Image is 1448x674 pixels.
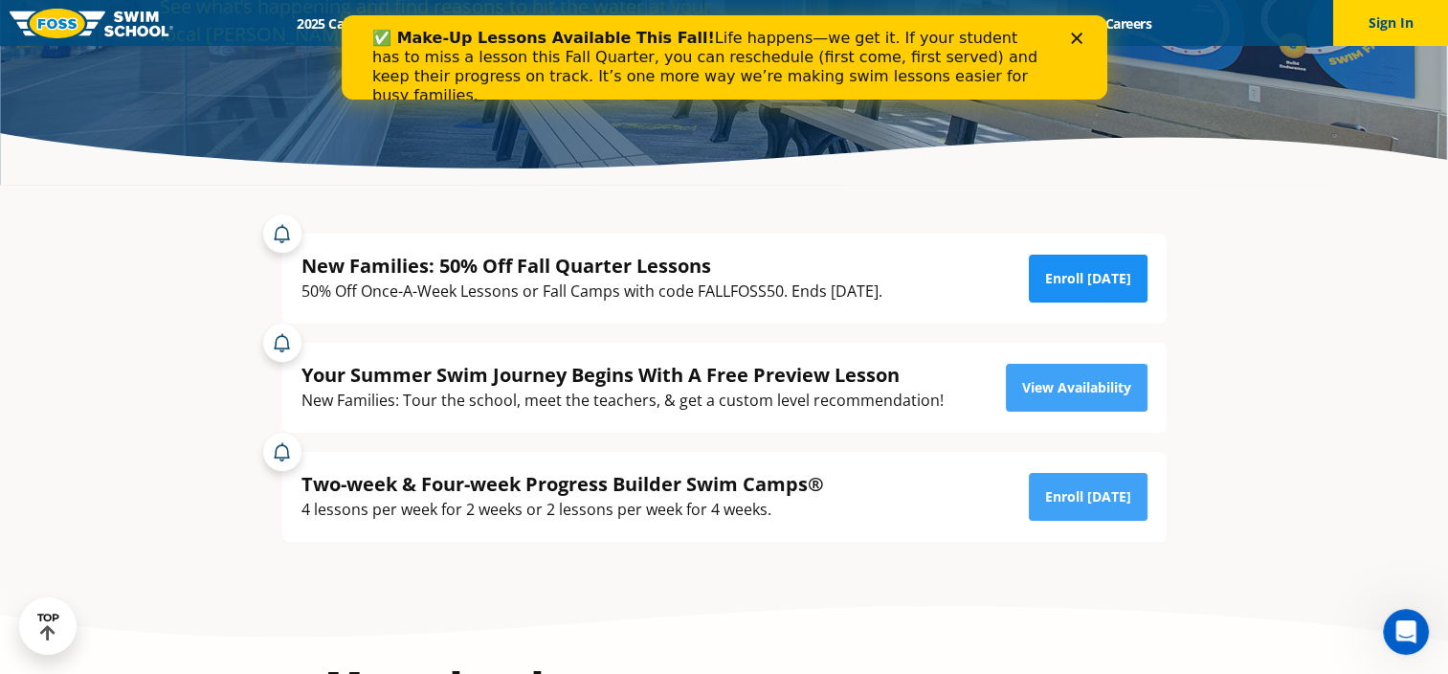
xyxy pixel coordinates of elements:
a: About [PERSON_NAME] [648,14,826,33]
b: ✅ Make-Up Lessons Available This Fall! [31,13,373,32]
a: View Availability [1006,364,1147,412]
div: New Families: Tour the school, meet the teachers, & get a custom level recommendation! [301,388,944,414]
div: 50% Off Once-A-Week Lessons or Fall Camps with code FALLFOSS50. Ends [DATE]. [301,279,882,304]
a: Blog [1028,14,1088,33]
a: Careers [1088,14,1168,33]
a: Schools [400,14,480,33]
a: Enroll [DATE] [1029,255,1147,303]
div: Your Summer Swim Journey Begins With A Free Preview Lesson [301,362,944,388]
a: 2025 Calendar [280,14,400,33]
div: 4 lessons per week for 2 weeks or 2 lessons per week for 4 weeks. [301,497,824,523]
a: Enroll [DATE] [1029,473,1147,521]
img: FOSS Swim School Logo [10,9,173,38]
div: TOP [37,612,59,641]
a: Swim Like [PERSON_NAME] [826,14,1029,33]
iframe: Intercom live chat banner [342,15,1107,100]
div: Life happens—we get it. If your student has to miss a lesson this Fall Quarter, you can reschedul... [31,13,704,90]
div: New Families: 50% Off Fall Quarter Lessons [301,253,882,279]
a: Swim Path® Program [480,14,648,33]
div: Two-week & Four-week Progress Builder Swim Camps® [301,471,824,497]
div: Close [729,17,748,29]
iframe: Intercom live chat [1383,609,1429,655]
